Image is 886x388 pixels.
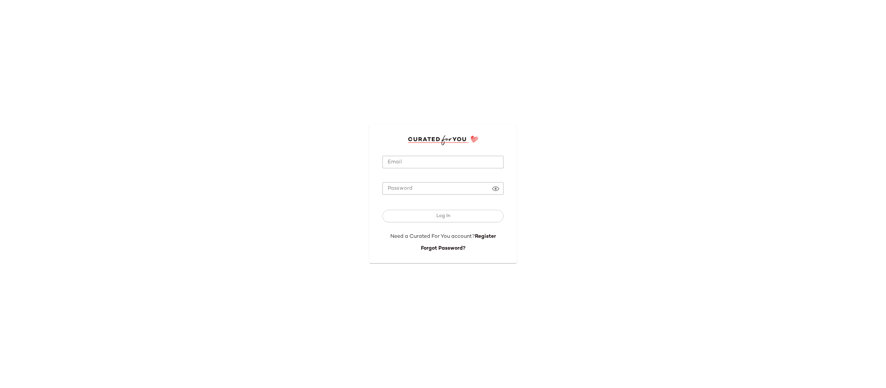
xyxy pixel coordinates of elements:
[382,210,504,222] button: Log In
[436,213,450,219] span: Log In
[421,246,465,251] a: Forgot Password?
[408,135,479,145] img: cfy_login_logo.DGdB1djN.svg
[390,234,475,239] span: Need a Curated For You account?
[475,234,496,239] a: Register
